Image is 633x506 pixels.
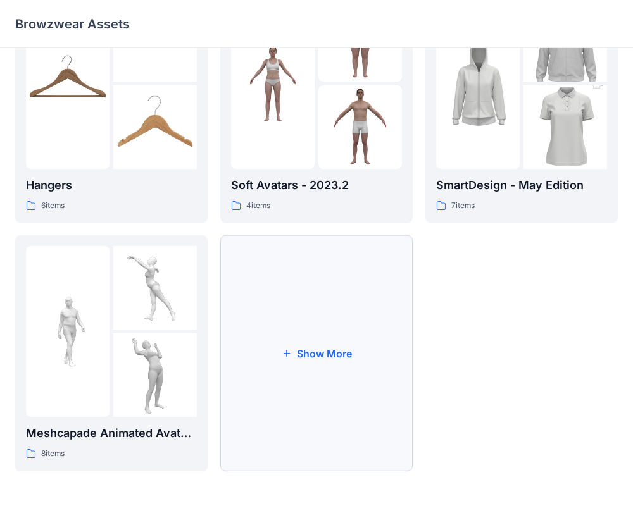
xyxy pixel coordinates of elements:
[113,333,197,417] img: folder 3
[26,176,197,194] p: Hangers
[26,42,110,125] img: folder 1
[41,447,65,460] p: 8 items
[113,246,197,330] img: folder 2
[26,424,197,442] p: Meshcapade Animated Avatars
[318,85,402,169] img: folder 3
[246,199,270,213] p: 4 items
[523,65,607,190] img: folder 3
[451,199,475,213] p: 7 items
[15,235,208,471] a: folder 1folder 2folder 3Meshcapade Animated Avatars8items
[220,235,413,471] button: Show More
[113,85,197,169] img: folder 3
[15,15,130,33] p: Browzwear Assets
[436,21,520,146] img: folder 1
[231,42,315,125] img: folder 1
[41,199,65,213] p: 6 items
[231,176,402,194] p: Soft Avatars - 2023.2
[26,290,110,373] img: folder 1
[436,176,607,194] p: SmartDesign - May Edition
